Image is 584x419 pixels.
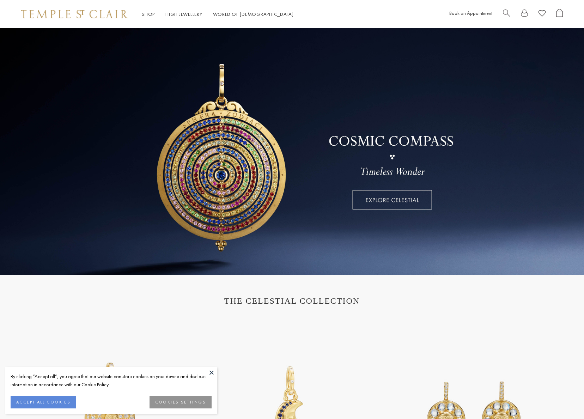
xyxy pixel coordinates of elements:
div: By clicking “Accept all”, you agree that our website can store cookies on your device and disclos... [11,372,212,389]
a: High JewelleryHigh Jewellery [165,11,202,17]
button: COOKIES SETTINGS [150,396,212,408]
a: World of [DEMOGRAPHIC_DATA]World of [DEMOGRAPHIC_DATA] [213,11,294,17]
a: Book an Appointment [449,10,492,16]
nav: Main navigation [142,10,294,19]
h1: THE CELESTIAL COLLECTION [28,296,556,306]
a: ShopShop [142,11,155,17]
iframe: Gorgias live chat messenger [549,386,577,412]
a: Open Shopping Bag [556,9,563,20]
a: View Wishlist [539,9,546,20]
img: Temple St. Clair [21,10,128,18]
button: ACCEPT ALL COOKIES [11,396,76,408]
a: Search [503,9,510,20]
